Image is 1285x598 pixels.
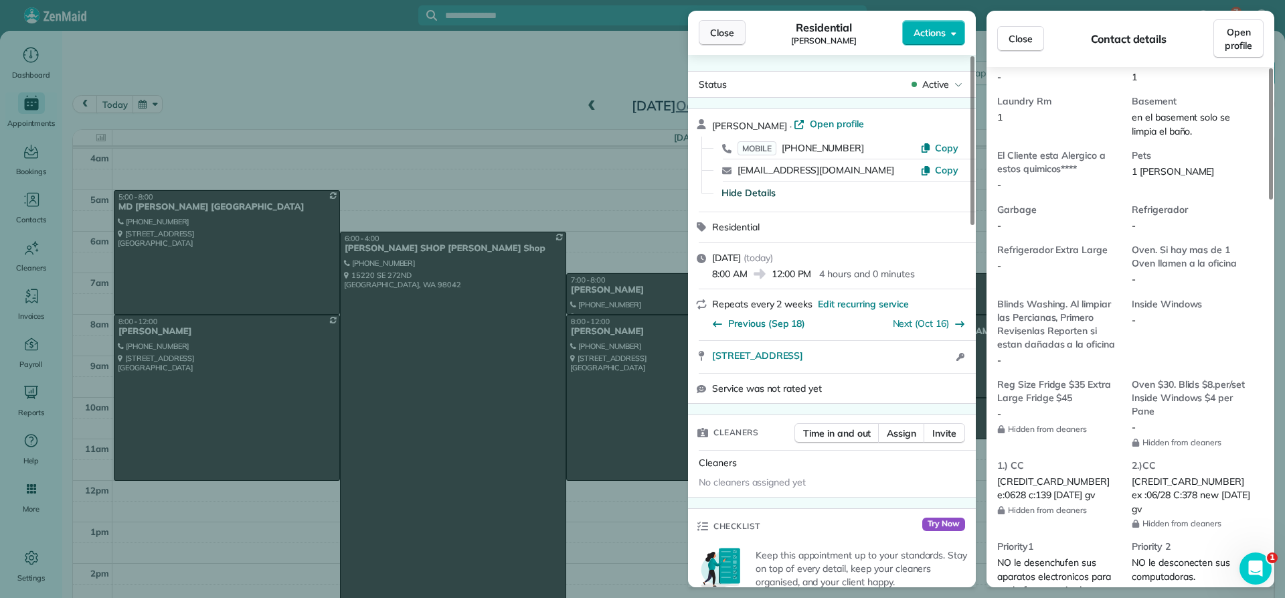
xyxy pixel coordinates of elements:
[1239,552,1272,585] iframe: Intercom live chat
[713,426,758,439] span: Cleaners
[922,518,965,531] span: Try Now
[997,179,1001,191] span: -
[782,142,864,154] span: [PHONE_NUMBER]
[887,427,916,440] span: Assign
[997,424,1121,435] span: Hidden from cleaners
[1132,94,1256,108] span: Basement
[1132,314,1136,326] span: -
[712,267,748,281] span: 8:00 AM
[803,427,871,440] span: Time in and out
[1132,378,1256,418] span: Oven $30. Blids $8.per/set Inside Windows $4 per Pane
[713,520,760,533] span: Checklist
[920,141,958,155] button: Copy
[1213,19,1264,58] a: Open profile
[721,186,776,200] button: Hide Details
[712,252,741,264] span: [DATE]
[997,297,1121,351] span: Blinds Washing. Al limpiar las Percianas, Primero Revisenlas Reporten si estan dañadas a la oficina
[997,26,1044,52] button: Close
[738,141,864,155] a: MOBILE[PHONE_NUMBER]
[818,297,909,311] span: Edit recurring service
[699,78,727,90] span: Status
[1132,243,1256,270] span: Oven. Si hay mas de 1 Oven llamen a la oficina
[1132,71,1137,83] span: 1
[1132,421,1136,433] span: -
[997,459,1121,472] span: 1.) CC
[699,476,806,488] span: No cleaners assigned yet
[787,121,794,131] span: ·
[997,556,1114,596] span: NO le desenchufen sus aparatos electronicos para enchufar su aspiradora.
[712,120,787,132] span: [PERSON_NAME]
[794,117,864,131] a: Open profile
[699,20,746,46] button: Close
[1132,556,1233,583] span: NO le desconecten sus computadoras.
[1132,203,1256,216] span: Refrigerador
[1132,437,1256,448] span: Hidden from cleaners
[1132,459,1256,472] span: 2.)CC
[914,26,946,40] span: Actions
[997,475,1112,502] span: [CREDIT_CARD_NUMBER] e:0628 c:139 [DATE] gv
[1132,149,1256,162] span: Pets
[796,19,853,35] span: Residential
[1132,273,1136,285] span: -
[893,317,966,330] button: Next (Oct 16)
[772,267,812,281] span: 12:00 PM
[997,505,1121,516] span: Hidden from cleaners
[997,540,1121,553] span: Priority1
[1132,111,1233,137] span: en el basement solo se limpia el baño.
[712,298,812,310] span: Repeats every 2 weeks
[952,349,968,365] button: Open access information
[922,78,949,91] span: Active
[997,71,1001,83] span: -
[997,354,1001,366] span: -
[920,163,958,177] button: Copy
[997,260,1001,272] span: -
[791,35,857,46] span: [PERSON_NAME]
[924,423,965,443] button: Invite
[1132,518,1256,529] span: Hidden from cleaners
[935,142,958,154] span: Copy
[819,267,914,281] p: 4 hours and 0 minutes
[712,317,805,330] button: Previous (Sep 18)
[997,94,1121,108] span: Laundry Rm
[997,243,1121,256] span: Refrigerador Extra Large
[810,117,864,131] span: Open profile
[712,349,803,362] span: [STREET_ADDRESS]
[712,221,760,233] span: Residential
[878,423,925,443] button: Assign
[728,317,805,330] span: Previous (Sep 18)
[1132,220,1136,232] span: -
[932,427,956,440] span: Invite
[997,203,1121,216] span: Garbage
[712,349,952,362] a: [STREET_ADDRESS]
[738,164,894,176] a: [EMAIL_ADDRESS][DOMAIN_NAME]
[997,220,1001,232] span: -
[893,317,950,329] a: Next (Oct 16)
[710,26,734,40] span: Close
[997,149,1121,175] span: El Cliente esta Alergico a estos quimicos****
[699,457,737,469] span: Cleaners
[1132,540,1256,553] span: Priority 2
[1132,165,1214,177] span: 1 [PERSON_NAME]
[997,408,1001,420] span: -
[794,423,879,443] button: Time in and out
[1267,552,1278,563] span: 1
[738,141,776,155] span: MOBILE
[997,378,1121,404] span: Reg Size Fridge $35 Extra Large Fridge $45
[756,548,968,589] p: Keep this appointment up to your standards. Stay on top of every detail, keep your cleaners organ...
[997,111,1003,123] span: 1
[1225,25,1252,52] span: Open profile
[1091,31,1167,47] span: Contact details
[1009,32,1033,46] span: Close
[1132,475,1253,515] span: [CREDIT_CARD_NUMBER] ex :06/28 C:378 new [DATE] gv
[744,252,773,264] span: ( today )
[935,164,958,176] span: Copy
[1132,297,1256,311] span: Inside Windows
[712,382,822,395] span: Service was not rated yet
